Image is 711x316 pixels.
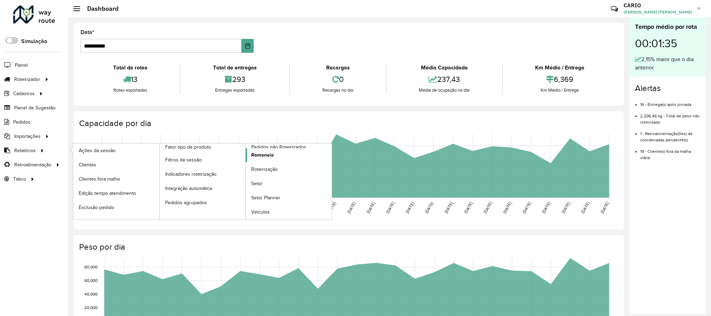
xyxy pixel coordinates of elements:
span: Integração automática [165,185,212,192]
div: Recargas no dia [291,87,384,94]
div: Recargas [291,64,384,72]
text: [DATE] [541,201,551,214]
a: Pedidos agrupados [160,196,246,210]
span: Retroalimentação [14,161,51,168]
span: Relatórios [14,147,36,154]
span: Romaneio [251,151,274,159]
a: Romaneio [246,148,332,162]
h4: Alertas [635,83,700,93]
span: Pedidos não Roteirizados [251,143,306,151]
a: Clientes [73,158,159,172]
button: Choose Date [242,39,254,53]
span: Importações [14,133,41,140]
span: Setor Planner [251,194,280,201]
a: Integração automática [160,182,246,196]
div: Rotas exportadas [82,87,178,94]
span: Painel de Sugestão [14,104,56,111]
span: Ações da sessão [79,147,116,154]
span: Clientes [79,161,96,168]
span: Roteirizador [14,76,40,83]
text: [DATE] [346,201,356,214]
text: [DATE] [560,201,570,214]
text: [DATE] [580,201,590,214]
span: Clientes fora malha [79,175,120,183]
div: 237,43 [388,72,500,87]
span: Edição tempo atendimento [79,190,136,197]
div: Total de rotas [82,64,178,72]
text: 80,000 [84,265,98,269]
text: [DATE] [424,201,434,214]
a: Ações da sessão [73,143,159,157]
span: Pedidos [13,118,31,126]
div: Tempo médio por rota [635,22,700,32]
a: Contato Rápido [607,1,622,16]
text: [DATE] [502,201,512,214]
div: 2,15% maior que o dia anterior [635,55,700,72]
text: [DATE] [443,201,454,214]
a: Indicadores roteirização [160,167,246,181]
a: Clientes fora malha [73,172,159,186]
span: Roteirização [251,166,278,173]
text: [DATE] [483,201,493,214]
text: 60,000 [84,278,98,283]
div: Km Médio / Entrega [505,87,615,94]
text: [DATE] [600,201,610,214]
span: Cadastros [13,90,35,97]
a: Filtros da sessão [160,153,246,167]
div: Média de ocupação no dia [388,87,500,94]
span: Veículos [251,208,270,216]
div: Total de entregas [182,64,287,72]
span: Indicadores roteirização [165,171,217,178]
div: 13 [82,72,178,87]
div: 0 [291,72,384,87]
text: [DATE] [522,201,532,214]
div: 6,369 [505,72,615,87]
label: Simulação [21,37,47,45]
text: [DATE] [405,201,415,214]
h4: Peso por dia [79,242,617,252]
span: [PERSON_NAME] [PERSON_NAME] [624,9,692,15]
div: 00:01:35 [635,32,700,55]
a: Edição tempo atendimento [73,186,159,200]
a: Setor [246,177,332,191]
text: [DATE] [385,201,395,214]
text: [DATE] [366,201,376,214]
div: Média Capacidade [388,64,500,72]
div: 293 [182,72,287,87]
span: Painel [15,61,28,69]
h3: CARIO [624,2,692,9]
div: Entregas exportadas [182,87,287,94]
span: Pedidos agrupados [165,199,207,206]
a: Exclusão pedido [73,200,159,214]
span: Exclusão pedido [79,204,114,211]
li: 16 - Entrega(s) após jornada [640,96,700,108]
li: 2.206,46 kg - Total de peso não roteirizado [640,108,700,125]
label: Data [81,28,94,36]
text: [DATE] [463,201,473,214]
a: Roteirização [246,163,332,176]
text: 20,000 [84,305,98,310]
span: Setor [251,180,263,187]
h4: Capacidade por dia [79,118,617,128]
span: Filtros da sessão [165,156,202,164]
li: 1 - Retroalimentação(ões) de coordenadas pendente(s) [640,125,700,143]
li: 19 - Cliente(s) fora da malha viária [640,143,700,161]
div: Km Médio / Entrega [505,64,615,72]
a: Setor Planner [246,191,332,205]
span: Fator tipo de produto [165,143,211,151]
span: Tático [13,175,26,183]
text: 40,000 [84,292,98,296]
h2: Dashboard [80,5,119,13]
a: Fator tipo de produto [73,143,246,219]
a: Veículos [246,205,332,219]
a: Pedidos não Roteirizados [160,143,332,219]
